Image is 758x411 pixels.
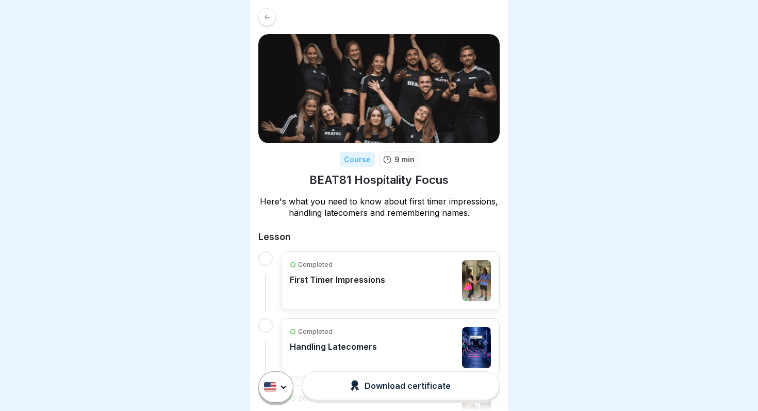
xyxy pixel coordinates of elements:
p: First Timer Impressions [290,275,385,285]
a: CompletedFirst Timer Impressions [290,260,491,301]
button: Download certificate [302,371,500,400]
p: Completed [298,327,333,336]
p: Handling Latecomers [290,341,377,352]
p: Here's what you need to know about first timer impressions, handling latecomers and remembering n... [258,196,500,218]
p: Completed [298,260,333,269]
div: Course [340,152,375,167]
h2: Lesson [258,231,500,243]
a: CompletedHandling Latecomers [290,327,491,368]
h1: BEAT81 Hospitality Focus [309,173,449,187]
img: jbdnco45a7lag0jqzuggyun8.png [258,34,500,143]
img: clwhv0mv6000q3b6y5plnlh7l.jpg [462,260,491,301]
img: clwhtpxtk00073b6ye9xitxd3.jpg [462,327,491,368]
p: 9 min [394,154,415,165]
div: Download certificate [350,380,451,391]
img: us.svg [264,383,276,392]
